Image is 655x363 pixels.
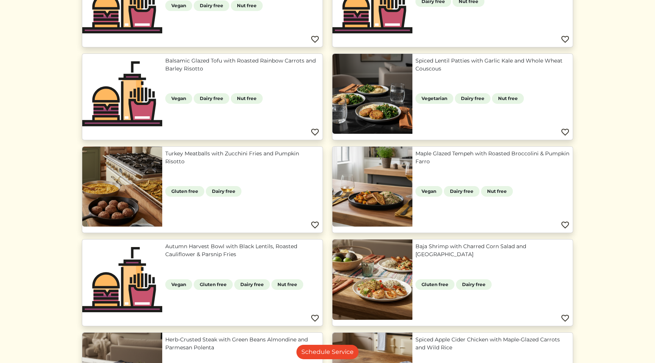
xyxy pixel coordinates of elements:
a: Schedule Service [296,345,359,359]
a: Turkey Meatballs with Zucchini Fries and Pumpkin Risotto [165,150,320,166]
img: Favorite menu item [561,35,570,44]
img: Favorite menu item [561,314,570,323]
img: Favorite menu item [310,314,320,323]
a: Autumn Harvest Bowl with Black Lentils, Roasted Cauliflower & Parsnip Fries [165,243,320,258]
img: Favorite menu item [561,128,570,137]
a: Maple Glazed Tempeh with Roasted Broccolini & Pumpkin Farro [415,150,570,166]
img: Favorite menu item [310,128,320,137]
img: Favorite menu item [310,35,320,44]
img: Favorite menu item [310,221,320,230]
a: Balsamic Glazed Tofu with Roasted Rainbow Carrots and Barley Risotto [165,57,320,73]
img: Favorite menu item [561,221,570,230]
a: Spiced Lentil Patties with Garlic Kale and Whole Wheat Couscous [415,57,570,73]
a: Baja Shrimp with Charred Corn Salad and [GEOGRAPHIC_DATA] [415,243,570,258]
a: Herb-Crusted Steak with Green Beans Almondine and Parmesan Polenta [165,336,320,352]
a: Spiced Apple Cider Chicken with Maple-Glazed Carrots and Wild Rice [415,336,570,352]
